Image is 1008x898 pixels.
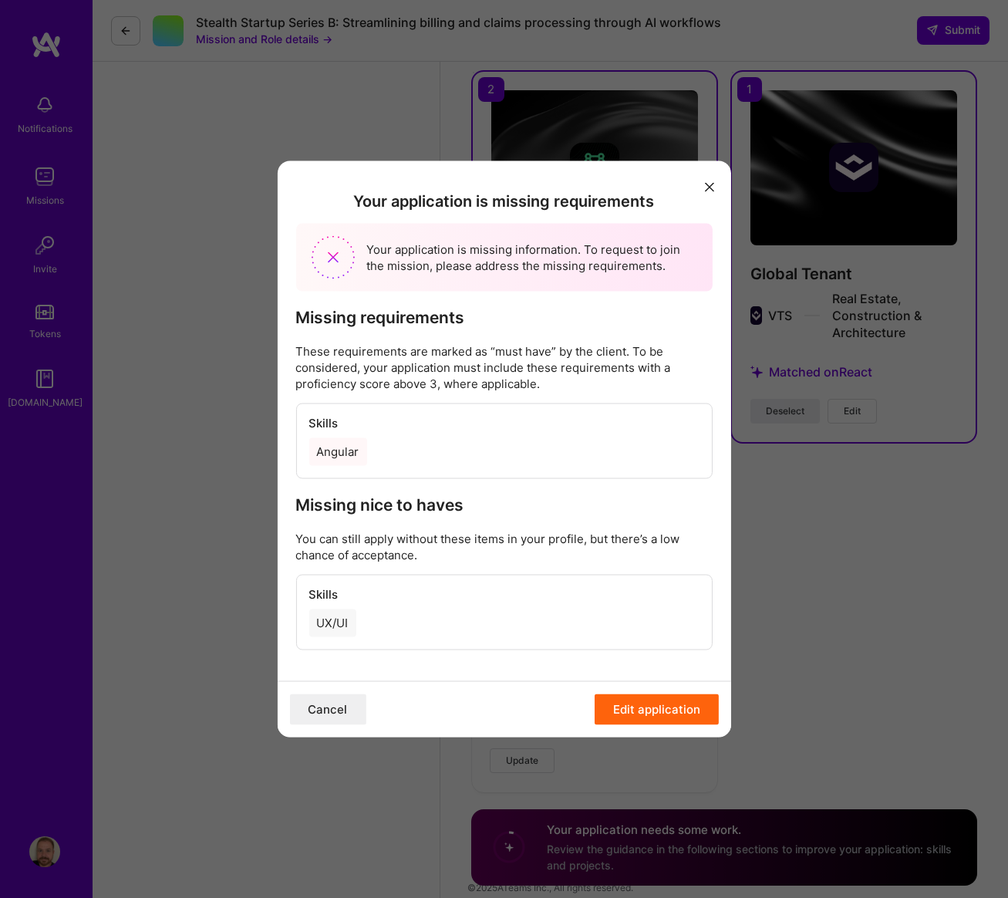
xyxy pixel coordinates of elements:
[295,343,712,391] p: These requirements are marked as “must have” by the client. To be considered, your application mu...
[308,609,356,637] div: UX/UI
[308,437,366,465] div: Angular
[277,161,730,738] div: modal
[595,694,719,725] button: Edit application
[295,192,712,211] h2: Your application is missing requirements
[308,588,699,602] h4: Skills
[295,531,712,563] p: You can still apply without these items in your profile, but there’s a low chance of acceptance.
[289,694,366,725] button: Cancel
[705,182,714,191] i: icon Close
[308,416,699,430] h4: Skills
[311,235,354,279] img: Missing requirements
[295,307,712,326] h3: Missing requirements
[295,495,712,514] h3: Missing nice to haves
[295,223,712,291] div: Your application is missing information. To request to join the mission, please address the missi...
